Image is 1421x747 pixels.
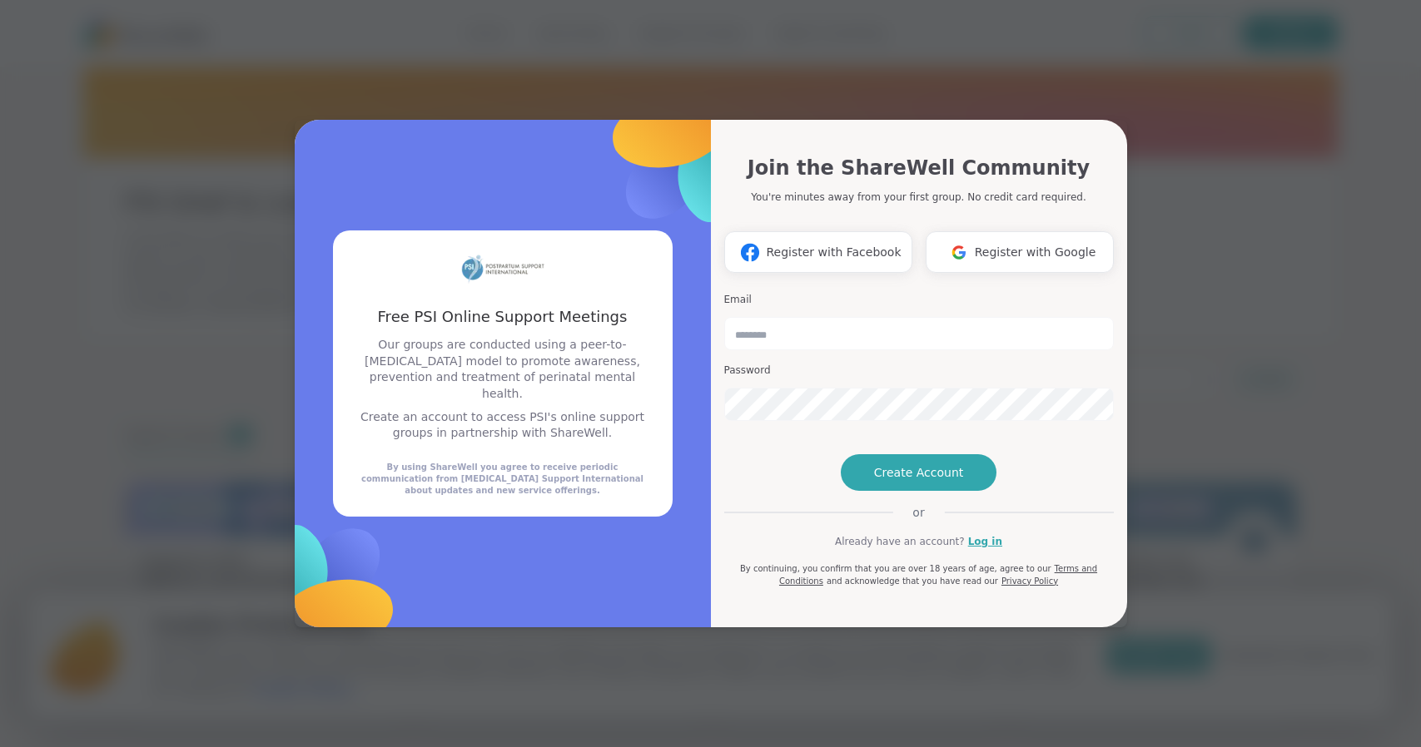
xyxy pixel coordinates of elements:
[892,504,944,521] span: or
[748,153,1090,183] h1: Join the ShareWell Community
[724,293,1114,307] h3: Email
[779,564,1097,586] a: Terms and Conditions
[538,18,820,300] img: ShareWell Logomark
[353,306,653,327] h3: Free PSI Online Support Meetings
[1001,576,1058,586] a: Privacy Policy
[751,190,1086,205] p: You're minutes away from your first group. No credit card required.
[874,464,964,481] span: Create Account
[841,454,997,491] button: Create Account
[353,337,653,402] p: Our groups are conducted using a peer-to-[MEDICAL_DATA] model to promote awareness, prevention an...
[734,237,766,268] img: ShareWell Logomark
[185,447,467,729] img: ShareWell Logomark
[926,231,1114,273] button: Register with Google
[740,564,1051,573] span: By continuing, you confirm that you are over 18 years of age, agree to our
[353,462,653,497] div: By using ShareWell you agree to receive periodic communication from [MEDICAL_DATA] Support Intern...
[461,250,544,286] img: partner logo
[766,244,901,261] span: Register with Facebook
[835,534,965,549] span: Already have an account?
[353,409,653,442] p: Create an account to access PSI's online support groups in partnership with ShareWell.
[943,237,975,268] img: ShareWell Logomark
[724,364,1114,378] h3: Password
[724,231,912,273] button: Register with Facebook
[827,576,998,586] span: and acknowledge that you have read our
[975,244,1096,261] span: Register with Google
[968,534,1002,549] a: Log in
